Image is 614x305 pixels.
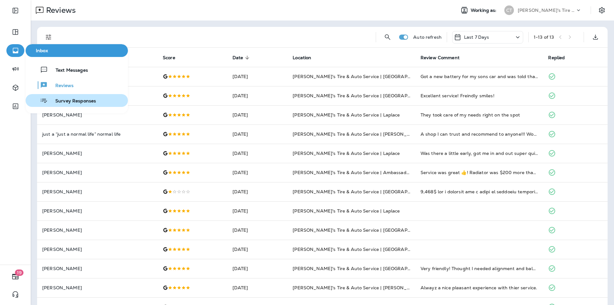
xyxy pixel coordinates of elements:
div: CT [504,5,514,15]
span: [PERSON_NAME]'s Tire & Auto Service | Laplace [293,150,400,156]
span: Inbox [28,48,125,53]
button: Export as CSV [589,31,602,44]
p: Reviews [43,5,76,15]
td: [DATE] [227,182,288,201]
p: Auto refresh [413,35,442,40]
p: [PERSON_NAME] [42,247,153,252]
div: Alwayz a nice pleasant experience with thier service. [421,285,538,291]
p: [PERSON_NAME] [42,151,153,156]
span: Survey Responses [48,98,96,104]
p: [PERSON_NAME] [42,285,153,290]
td: [DATE] [227,144,288,163]
td: [DATE] [227,278,288,297]
button: Reviews [26,79,128,92]
span: [PERSON_NAME]'s Tire & Auto Service | [PERSON_NAME][GEOGRAPHIC_DATA] [293,131,472,137]
div: A shop I can trust and recommend to anyone!!! Wow, great customer service. Cy is a honest person,... [421,131,538,137]
span: 19 [15,269,24,276]
div: Got a new battery for my sons car and was told that my alternator was bad when they checked it ou... [421,73,538,80]
p: Last 7 Days [464,35,489,40]
div: Excellent service! Freindly smiles! [421,92,538,99]
button: Search Reviews [381,31,394,44]
p: just a “just a normal life” normal life [42,132,153,137]
div: Very friendly! Thought I needed alignment and balance on tires for a truck I had recently purchas... [421,265,538,272]
p: [PERSON_NAME] [42,266,153,271]
span: [PERSON_NAME]'s Tire & Auto Service | [GEOGRAPHIC_DATA] [293,227,433,233]
span: [PERSON_NAME]'s Tire & Auto Service | [PERSON_NAME] [293,285,422,291]
span: [PERSON_NAME]'s Tire & Auto Service | [GEOGRAPHIC_DATA] [293,189,433,195]
button: Survey Responses [26,94,128,107]
span: Text Messages [48,68,88,74]
button: Inbox [26,44,128,57]
div: 4,700$ for a radiator and a bunch or steering components to be changed. They changed out a bunch ... [421,189,538,195]
span: Score [163,55,175,60]
span: [PERSON_NAME]'s Tire & Auto Service | Laplace [293,208,400,214]
td: [DATE] [227,86,288,105]
button: Expand Sidebar [6,4,24,17]
td: [DATE] [227,163,288,182]
p: [PERSON_NAME] [42,208,153,213]
div: Was there a little early, got me in and out super quick. Thank you [421,150,538,157]
div: They took care of my needs right on the spot [421,112,538,118]
span: Date [232,55,243,60]
span: [PERSON_NAME]'s Tire & Auto Service | [GEOGRAPHIC_DATA] [293,93,433,99]
span: [PERSON_NAME]'s Tire & Auto Service | Ambassador [293,170,411,175]
td: [DATE] [227,259,288,278]
span: Review Comment [421,55,460,60]
span: [PERSON_NAME]'s Tire & Auto Service | Laplace [293,112,400,118]
span: Replied [548,55,565,60]
div: 1 - 13 of 13 [534,35,554,40]
p: [PERSON_NAME]'s Tire & Auto [518,8,575,13]
span: Location [293,55,311,60]
span: [PERSON_NAME]'s Tire & Auto Service | [GEOGRAPHIC_DATA] [293,246,433,252]
button: Settings [596,4,608,16]
span: [PERSON_NAME]'s Tire & Auto Service | [GEOGRAPHIC_DATA][PERSON_NAME] [293,266,472,271]
td: [DATE] [227,124,288,144]
td: [DATE] [227,221,288,240]
button: Filters [42,31,55,44]
p: [PERSON_NAME] [42,228,153,233]
p: [PERSON_NAME] [42,189,153,194]
td: [DATE] [227,105,288,124]
td: [DATE] [227,201,288,221]
button: Text Messages [26,63,128,76]
td: [DATE] [227,67,288,86]
td: [DATE] [227,240,288,259]
span: [PERSON_NAME]'s Tire & Auto Service | [GEOGRAPHIC_DATA][PERSON_NAME] [293,74,472,79]
p: [PERSON_NAME] [42,112,153,117]
p: [PERSON_NAME] [42,170,153,175]
span: Reviews [48,83,74,89]
span: Working as: [471,8,498,13]
div: Service was great 👍! Radiator was $200 more than I could have purchased at another location. That... [421,169,538,176]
